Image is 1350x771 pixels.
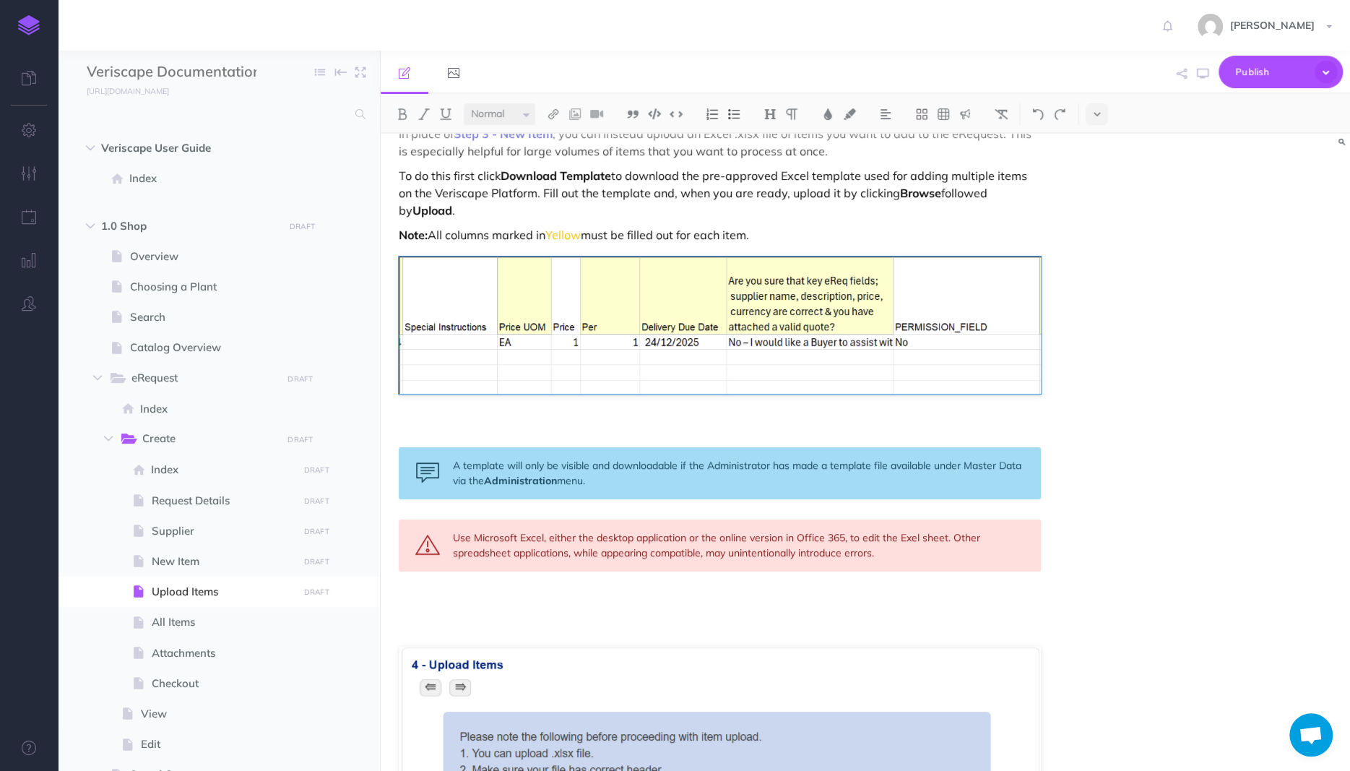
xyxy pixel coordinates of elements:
span: All Items [152,613,293,631]
span: Request Details [152,492,293,509]
button: DRAFT [285,218,321,235]
span: Upload Items [152,583,293,600]
strong: Note: [399,228,428,242]
a: Administration [484,474,557,487]
button: DRAFT [298,462,334,478]
span: Overview [130,248,293,265]
span: 1.0 Shop [101,217,275,235]
span: Publish [1235,61,1307,83]
button: DRAFT [298,523,334,540]
img: Add video button [590,108,603,120]
span: Choosing a Plant [130,278,293,296]
small: [URL][DOMAIN_NAME] [87,86,169,96]
span: Index [129,170,293,187]
a: Open chat [1289,713,1333,757]
img: Bold button [396,108,409,120]
span: Veriscape User Guide [101,139,275,157]
img: Code block button [648,108,661,119]
small: DRAFT [304,465,329,475]
small: DRAFT [287,374,313,384]
input: Documentation Name [87,61,256,83]
small: DRAFT [304,496,329,506]
div: A template will only be visible and downloadable if the Administrator has made a template file av... [399,447,1041,499]
span: Checkout [152,675,293,692]
img: Inline code button [670,108,683,119]
strong: Download Template [501,168,611,183]
small: DRAFT [304,557,329,567]
img: Clear styles button [995,108,1008,120]
input: Search [87,101,347,127]
img: Undo [1031,108,1044,120]
button: DRAFT [298,554,334,570]
strong: Upload [412,203,452,217]
img: logo-mark.svg [18,15,40,35]
img: Create table button [937,108,950,120]
span: Search [130,309,293,326]
div: Use Microsoft Excel, either the desktop application or the online version in Office 365, to edit ... [399,520,1041,572]
p: To do this first click to download the pre-approved Excel template used for adding multiple items... [399,167,1041,219]
img: Ordered list button [706,108,719,120]
span: eRequest [131,369,272,388]
span: Index [151,461,293,478]
small: DRAFT [304,587,329,597]
img: Unordered list button [727,108,740,120]
span: Edit [141,736,293,753]
small: DRAFT [290,222,315,231]
img: Headings dropdown button [763,108,776,120]
button: DRAFT [298,584,334,600]
span: New Item [152,553,293,570]
span: Yellow [545,228,581,242]
img: Paragraph button [785,108,798,120]
a: [URL][DOMAIN_NAME] [58,83,183,98]
p: All columns marked in must be filled out for each item. [399,226,1041,244]
span: Attachments [152,645,293,662]
img: Text color button [821,108,834,120]
small: DRAFT [287,435,313,444]
button: DRAFT [298,493,334,509]
p: In place of , you can instead upload an Excel .xlsx file of items you want to add to the eRequest... [399,125,1041,160]
img: Blockquote button [626,108,639,120]
img: lDAYCHN1In5XwzeBUcfu.png [399,257,1041,395]
button: DRAFT [282,371,319,387]
small: DRAFT [304,527,329,536]
span: [PERSON_NAME] [1223,19,1322,32]
span: Index [140,400,293,418]
button: DRAFT [282,431,319,448]
img: Underline button [439,108,452,120]
img: Link button [547,108,560,120]
img: Redo [1053,108,1066,120]
span: Catalog Overview [130,339,293,356]
button: Publish [1219,56,1343,88]
strong: Browse [900,186,941,200]
span: Create [142,430,272,449]
img: Callout dropdown menu button [959,108,972,120]
img: Add image button [568,108,581,120]
span: Supplier [152,522,293,540]
img: Text background color button [843,108,856,120]
img: 743f3ee6f9f80ed2ad13fd650e81ed88.jpg [1198,14,1223,39]
img: Alignment dropdown menu button [879,108,892,120]
img: Italic button [417,108,430,120]
a: Step 3 - New Item [454,126,553,141]
span: View [141,705,293,723]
